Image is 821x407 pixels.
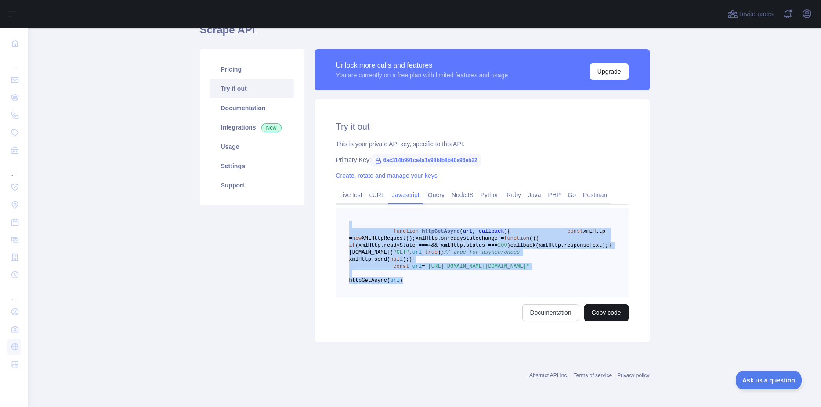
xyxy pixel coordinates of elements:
div: This is your private API key, specific to this API. [336,140,629,148]
a: Create, rotate and manage your keys [336,172,438,179]
span: url, callback [463,228,504,234]
span: Invite users [740,9,774,19]
span: XMLHttpRequest(); [362,235,415,241]
span: const [567,228,583,234]
span: New [261,123,282,132]
span: 4 [428,242,431,249]
button: Invite users [726,7,775,21]
span: httpGetAsync [422,228,459,234]
div: ... [7,160,21,177]
span: = [422,263,425,270]
a: Abstract API Inc. [529,372,568,378]
span: ); [403,256,409,263]
span: if [349,242,355,249]
a: NodeJS [448,188,477,202]
span: 200 [498,242,507,249]
a: cURL [366,188,388,202]
h2: Try it out [336,120,629,133]
div: You are currently on a free plan with limited features and usage [336,71,508,79]
span: function [393,228,419,234]
div: ... [7,285,21,302]
a: Try it out [210,79,294,98]
a: Settings [210,156,294,176]
span: xmlHttp.send( [349,256,391,263]
span: true [425,249,438,256]
span: ) [504,228,507,234]
div: Unlock more calls and features [336,60,508,71]
span: url [390,277,400,284]
span: const [393,263,409,270]
span: "[URL][DOMAIN_NAME][DOMAIN_NAME]" [425,263,529,270]
button: Copy code [584,304,629,321]
div: Primary Key: [336,155,629,164]
span: (xmlHttp.readyState === [355,242,428,249]
a: Support [210,176,294,195]
span: } [409,256,412,263]
span: ); [438,249,444,256]
span: ( [529,235,532,241]
a: Integrations New [210,118,294,137]
a: Documentation [210,98,294,118]
a: jQuery [423,188,448,202]
a: Live test [336,188,366,202]
span: callback(xmlHttp.responseText); [510,242,608,249]
iframe: Toggle Customer Support [736,371,803,389]
a: Privacy policy [617,372,649,378]
span: { [535,235,539,241]
span: new [352,235,362,241]
span: } [608,242,611,249]
span: [DOMAIN_NAME]( [349,249,394,256]
span: null [390,256,403,263]
span: ) [507,242,510,249]
a: Ruby [503,188,524,202]
span: url [412,263,422,270]
h1: Scrape API [200,23,650,44]
a: Java [524,188,545,202]
a: Python [477,188,503,202]
button: Upgrade [590,63,629,80]
span: function [504,235,529,241]
span: ( [460,228,463,234]
span: ) [532,235,535,241]
span: httpGetAsync( [349,277,391,284]
span: , [409,249,412,256]
span: url [412,249,422,256]
a: Usage [210,137,294,156]
a: Pricing [210,60,294,79]
span: // true for asynchronous [444,249,520,256]
div: ... [7,53,21,70]
span: xmlHttp.onreadystatechange = [416,235,504,241]
span: "GET" [393,249,409,256]
span: { [507,228,510,234]
a: Documentation [522,304,579,321]
span: && xmlHttp.status === [431,242,498,249]
span: , [422,249,425,256]
a: PHP [545,188,564,202]
a: Terms of service [574,372,612,378]
span: ) [400,277,403,284]
a: Javascript [388,188,423,202]
a: Go [564,188,579,202]
span: 6ac314b991ca4a1a98bfb8b40a96eb22 [371,154,481,167]
a: Postman [579,188,611,202]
